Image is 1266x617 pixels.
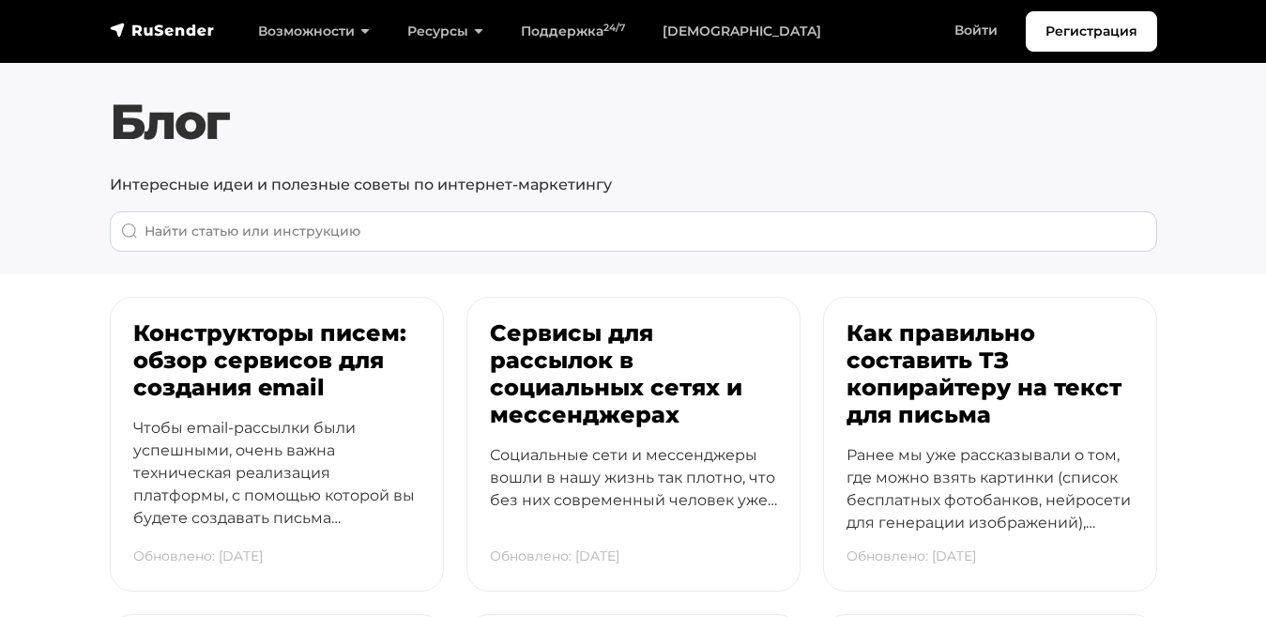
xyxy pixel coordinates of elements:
p: Обновлено: [DATE] [133,537,263,576]
a: Конструкторы писем: обзор сервисов для создания email Чтобы email-рассылки были успешными, очень ... [110,297,444,591]
h3: Как правильно составить ТЗ копирайтеру на текст для письма [847,320,1134,428]
p: Обновлено: [DATE] [847,537,976,576]
a: Войти [936,11,1016,50]
input: When autocomplete results are available use up and down arrows to review and enter to go to the d... [110,211,1157,252]
h1: Блог [110,93,1157,151]
a: [DEMOGRAPHIC_DATA] [644,12,840,51]
a: Поддержка24/7 [502,12,644,51]
h3: Сервисы для рассылок в социальных сетях и мессенджерах [490,320,777,428]
p: Интересные идеи и полезные советы по интернет-маркетингу [110,174,1157,196]
p: Обновлено: [DATE] [490,537,619,576]
p: Чтобы email-рассылки были успешными, очень важна техническая реализация платформы, с помощью кото... [133,417,420,563]
img: Поиск [121,223,138,239]
a: Сервисы для рассылок в социальных сетях и мессенджерах Социальные сети и мессенджеры вошли в нашу... [466,297,801,591]
a: Ресурсы [389,12,502,51]
h3: Конструкторы писем: обзор сервисов для создания email [133,320,420,401]
sup: 24/7 [603,22,625,34]
p: Социальные сети и мессенджеры вошли в нашу жизнь так плотно, что без них современный человек уже… [490,444,777,546]
p: Ранее мы уже рассказывали о том, где можно взять картинки (список бесплатных фотобанков, нейросет... [847,444,1134,568]
a: Как правильно составить ТЗ копирайтеру на текст для письма Ранее мы уже рассказывали о том, где м... [823,297,1157,591]
a: Регистрация [1026,11,1157,52]
a: Возможности [239,12,389,51]
img: RuSender [110,21,215,39]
